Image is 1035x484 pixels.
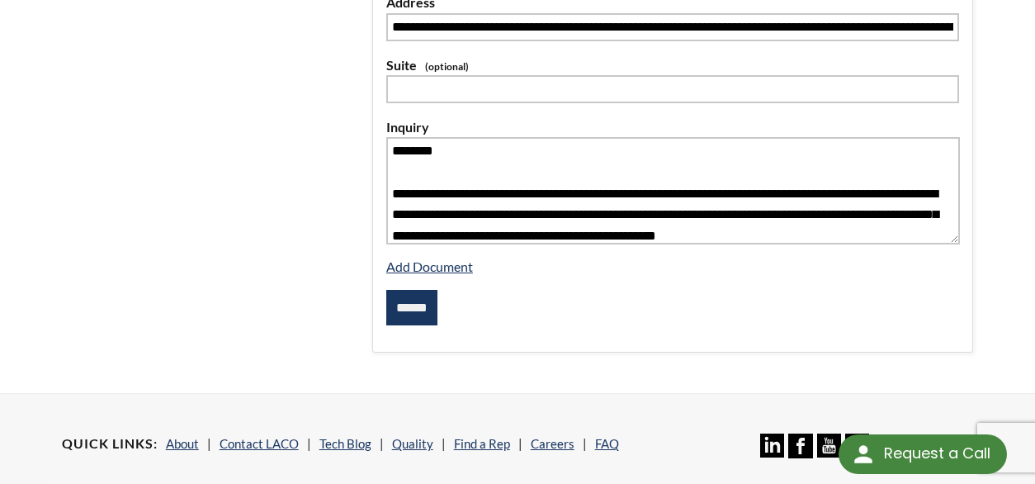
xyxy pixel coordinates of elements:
a: Add Document [386,259,473,274]
a: FAQ [595,436,619,451]
label: Inquiry [386,116,959,138]
a: Tech Blog [319,436,371,451]
div: Request a Call [839,434,1007,474]
h4: Quick Links [62,435,158,453]
a: Contact LACO [220,436,299,451]
a: Careers [531,436,574,451]
a: About [166,436,199,451]
a: Find a Rep [454,436,510,451]
label: Suite [386,55,959,76]
div: Request a Call [884,434,990,472]
a: Quality [392,436,433,451]
img: round button [850,441,877,467]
